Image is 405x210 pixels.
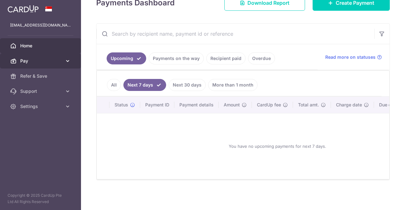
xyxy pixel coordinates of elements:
img: CardUp [8,5,39,13]
span: Due date [379,102,398,108]
span: Settings [20,103,62,110]
span: Charge date [336,102,362,108]
span: Support [20,88,62,94]
th: Payment ID [140,97,174,113]
a: Recipient paid [206,52,246,64]
span: Pay [20,58,62,64]
th: Payment details [174,97,219,113]
a: Next 7 days [123,79,166,91]
span: Refer & Save [20,73,62,79]
span: Read more on statuses [325,54,376,60]
a: Payments on the way [149,52,204,64]
span: CardUp fee [257,102,281,108]
a: Overdue [248,52,275,64]
a: Read more on statuses [325,54,382,60]
a: Next 30 days [169,79,206,91]
p: [EMAIL_ADDRESS][DOMAIN_NAME] [10,22,71,28]
a: More than 1 month [208,79,258,91]
span: Amount [224,102,240,108]
input: Search by recipient name, payment id or reference [97,24,374,44]
a: Upcoming [107,52,146,64]
a: All [107,79,121,91]
span: Home [20,43,62,49]
span: Status [115,102,128,108]
span: Total amt. [298,102,319,108]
